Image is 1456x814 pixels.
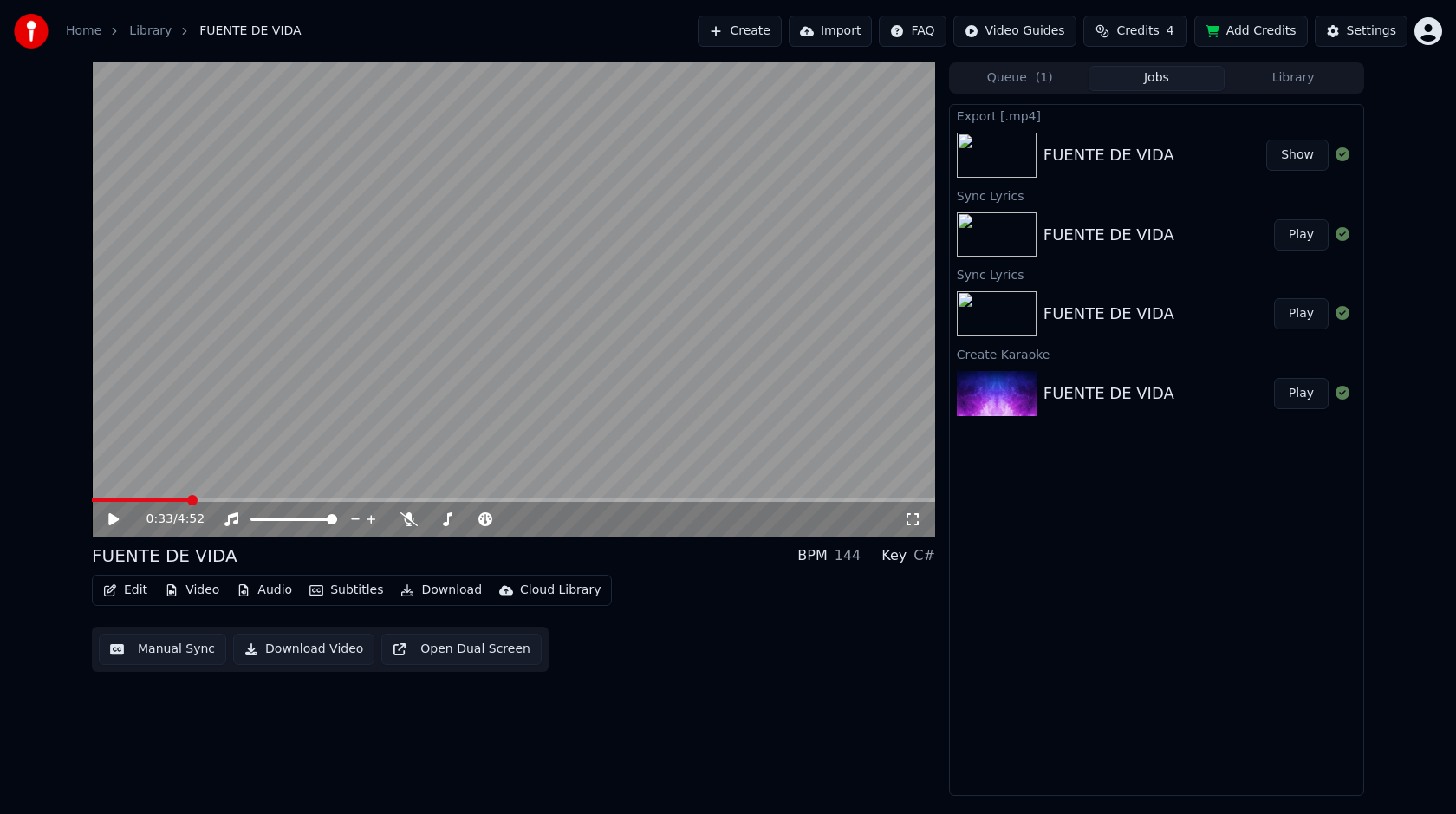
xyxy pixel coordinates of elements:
button: Jobs [1089,66,1225,91]
div: FUENTE DE VIDA [92,544,237,568]
div: / [146,511,188,528]
nav: breadcrumb [66,23,302,40]
button: Queue [952,66,1089,91]
button: Credits4 [1083,16,1187,47]
div: FUENTE DE VIDA [1043,223,1174,247]
div: Sync Lyrics [950,264,1363,284]
button: Play [1274,378,1329,409]
button: Manual Sync [99,634,226,665]
div: Export [.mp4] [950,105,1363,126]
span: FUENTE DE VIDA [199,23,301,40]
div: Create Karaoke [950,343,1363,364]
div: FUENTE DE VIDA [1043,302,1174,326]
button: Download Video [233,634,374,665]
button: Open Dual Screen [381,634,542,665]
img: youka [14,14,49,49]
button: Play [1274,298,1329,329]
button: Library [1225,66,1362,91]
div: Key [881,545,907,566]
button: FAQ [879,16,946,47]
button: Play [1274,219,1329,251]
button: Import [789,16,872,47]
button: Show [1266,140,1329,171]
span: 0:33 [146,511,173,528]
div: FUENTE DE VIDA [1043,381,1174,406]
button: Video [158,578,226,602]
div: FUENTE DE VIDA [1043,143,1174,167]
button: Subtitles [302,578,390,602]
button: Add Credits [1194,16,1308,47]
span: Credits [1116,23,1159,40]
span: ( 1 ) [1036,69,1053,87]
div: 144 [835,545,861,566]
button: Create [698,16,782,47]
div: Cloud Library [520,582,601,599]
button: Audio [230,578,299,602]
button: Download [393,578,489,602]
div: C# [913,545,935,566]
button: Video Guides [953,16,1076,47]
button: Edit [96,578,154,602]
button: Settings [1315,16,1407,47]
a: Home [66,23,101,40]
div: BPM [797,545,827,566]
div: Settings [1347,23,1396,40]
a: Library [129,23,172,40]
div: Sync Lyrics [950,185,1363,205]
span: 4 [1167,23,1174,40]
span: 4:52 [178,511,205,528]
